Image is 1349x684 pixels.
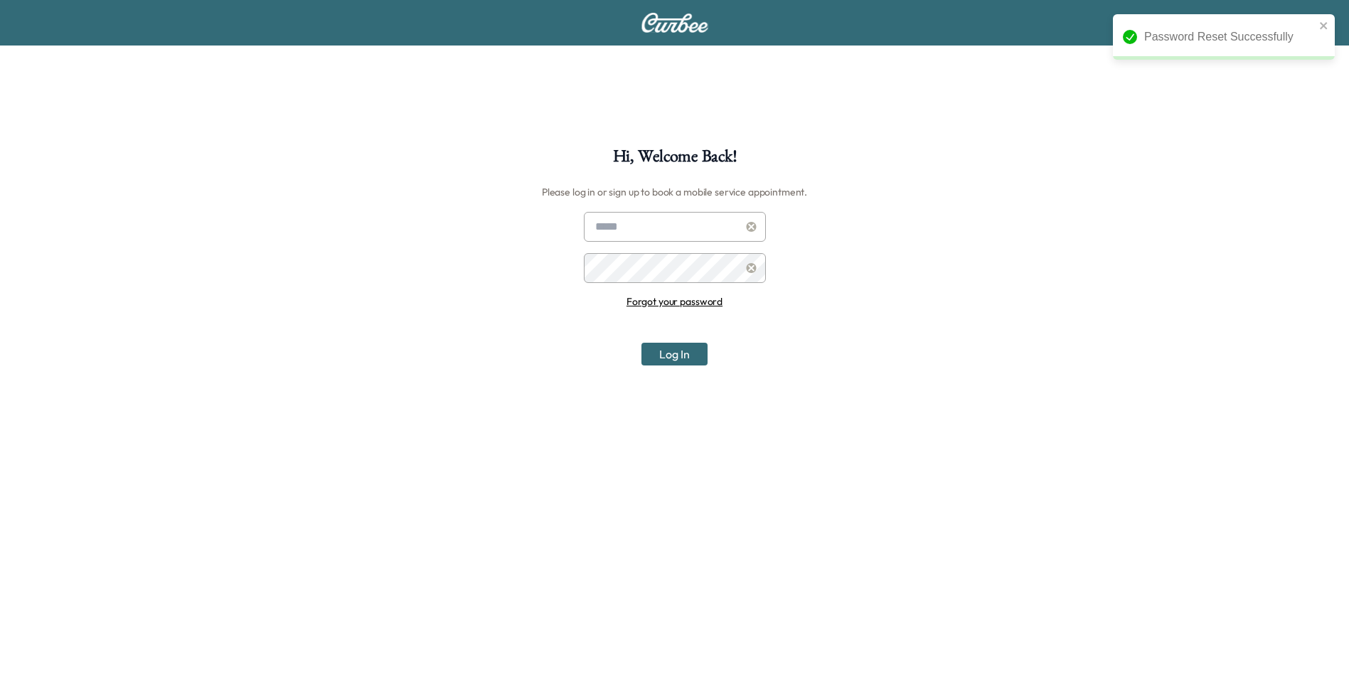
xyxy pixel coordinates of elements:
[641,343,708,365] button: Log In
[1144,28,1315,46] div: Password Reset Successfully
[641,13,709,33] img: Curbee Logo
[542,181,807,203] h6: Please log in or sign up to book a mobile service appointment.
[1319,20,1329,31] button: close
[626,295,723,308] a: Forgot your password
[613,148,737,172] h1: Hi, Welcome Back!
